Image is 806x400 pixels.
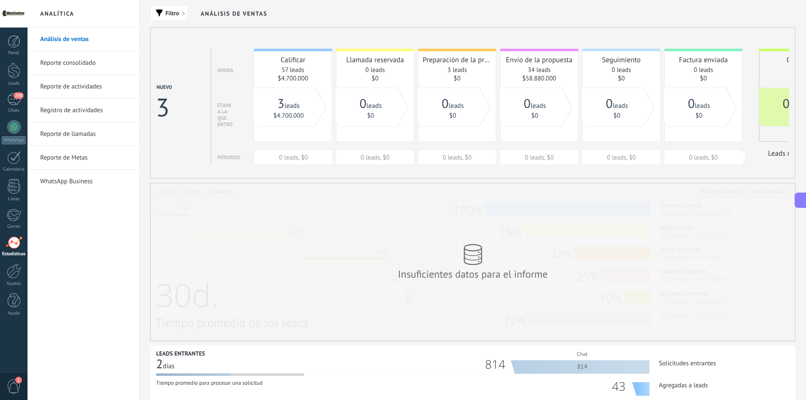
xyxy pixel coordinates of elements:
[278,74,308,83] a: $4.700.000
[278,95,284,112] span: 3
[2,167,26,172] div: Calendario
[582,154,660,162] div: 0 leads, $0
[367,112,374,120] a: $0
[217,154,240,161] div: Perdidos
[2,251,26,257] div: Estadísticas
[693,66,713,74] a: 0 leads
[14,92,23,99] span: 230
[336,154,414,162] div: 0 leads, $0
[40,146,131,170] a: Reporte de Metas
[2,311,26,316] div: Ayuda
[282,66,304,74] a: 57 leads
[606,102,628,110] a: 0leads
[217,67,233,74] div: Ahora
[524,102,546,110] a: 0leads
[688,102,710,110] a: 0leads
[688,95,695,112] span: 0
[28,122,139,146] li: Reporte de llamadas
[254,154,333,162] div: 0 leads, $0
[649,381,708,389] span: Agregadas a leads
[523,74,556,83] a: $58.880.000
[612,382,632,391] div: 43
[278,102,300,110] a: 3leads
[156,377,348,386] div: Tiempo promedio para procesar una solicitud
[2,196,26,202] div: Listas
[360,102,382,110] a: 0leads
[515,360,649,374] div: 814
[28,146,139,170] li: Reporte de Metas
[783,95,789,112] span: 0
[40,75,131,99] a: Reporte de actividades
[157,84,172,91] div: Nuevo
[40,28,131,51] a: Análisis de ventas
[606,95,613,112] span: 0
[783,102,805,110] a: 0leads
[2,108,26,113] div: Chats
[613,112,620,120] a: $0
[15,377,22,383] span: 1
[423,55,492,64] div: Preparación de la propuesta
[524,95,531,112] span: 0
[664,154,743,162] div: 0 leads, $0
[528,66,550,74] a: 34 leads
[397,268,549,281] div: Insuficientes datos para el informe
[442,95,448,112] span: 0
[40,51,131,75] a: Reporte consolidado
[150,6,188,21] button: Filtro
[447,66,467,74] a: 3 leads
[156,350,205,357] div: Leads Entrantes
[40,170,131,193] a: WhatsApp Business
[28,99,139,122] li: Registro de actividades
[611,66,631,74] a: 0 leads
[156,91,168,124] div: 3
[618,74,624,83] a: $0
[259,55,327,64] div: Calificar
[531,112,538,120] a: $0
[500,154,578,162] div: 0 leads, $0
[418,154,496,162] div: 0 leads, $0
[649,359,716,367] span: Solicitudes entrantes
[28,51,139,75] li: Reporte consolidado
[28,75,139,99] li: Reporte de actividades
[365,66,385,74] a: 0 leads
[273,112,304,120] a: $4.700.000
[505,55,574,64] div: Envío de la propuesta
[360,95,366,112] span: 0
[2,224,26,229] div: Correo
[2,136,26,144] div: WhatsApp
[449,112,456,120] a: $0
[485,360,512,369] div: 814
[156,356,163,372] span: 2
[696,112,702,120] a: $0
[341,55,410,64] div: Llamada reservada
[2,81,26,86] div: Leads
[165,10,179,16] span: Filtro
[454,74,460,83] a: $0
[2,50,26,56] div: Panel
[2,281,26,287] div: Ajustes
[217,102,233,128] div: Etapa a la que entró
[40,122,131,146] a: Reporte de llamadas
[28,170,139,193] li: WhatsApp Business
[40,99,131,122] a: Registro de actividades
[28,28,139,51] li: Análisis de ventas
[371,74,378,83] a: $0
[700,74,707,83] a: $0
[156,356,348,372] div: días
[669,55,738,64] div: Factura enviada
[442,102,464,110] a: 0leads
[515,347,649,361] div: Chat
[587,55,656,64] div: Seguimiento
